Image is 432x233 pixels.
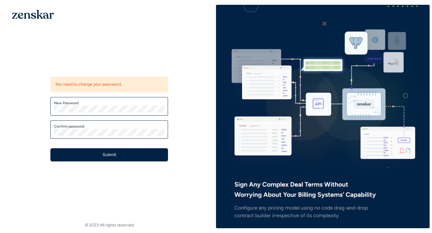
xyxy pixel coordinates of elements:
img: 1OGAJ2xQqyY4LXKgY66KYq0eOWRCkrZdAb3gUhuVAqdWPZE9SRJmCz+oDMSn4zDLXe31Ii730ItAGKgCKgCCgCikA4Av8PJUP... [12,10,54,19]
button: Submit [50,148,168,161]
footer: © 2023 All rights reserved [2,222,216,228]
div: You need to change your password. [50,77,168,92]
label: Confirm password [54,124,164,129]
label: New Password [54,101,164,105]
